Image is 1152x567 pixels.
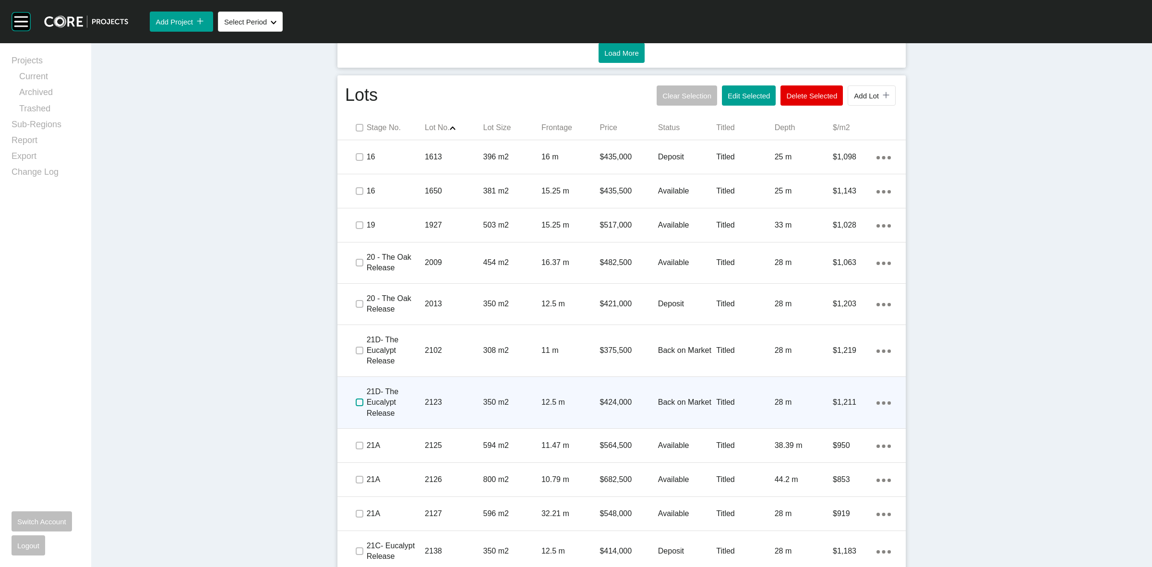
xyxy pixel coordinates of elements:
[657,85,717,106] button: Clear Selection
[425,152,483,162] p: 1613
[12,55,80,71] a: Projects
[483,397,541,408] p: 350 m2
[600,546,658,556] p: $414,000
[425,220,483,230] p: 1927
[716,186,774,196] p: Titled
[716,220,774,230] p: Titled
[541,546,600,556] p: 12.5 m
[833,508,876,519] p: $919
[600,397,658,408] p: $424,000
[775,397,833,408] p: 28 m
[600,257,658,268] p: $482,500
[833,474,876,485] p: $853
[775,440,833,451] p: 38.39 m
[780,85,843,106] button: Delete Selected
[775,186,833,196] p: 25 m
[658,345,716,356] p: Back on Market
[600,220,658,230] p: $517,000
[833,220,876,230] p: $1,028
[716,152,774,162] p: Titled
[367,186,425,196] p: 16
[775,220,833,230] p: 33 m
[345,83,378,108] h1: Lots
[483,299,541,309] p: 350 m2
[541,152,600,162] p: 16 m
[150,12,213,32] button: Add Project
[541,440,600,451] p: 11.47 m
[600,186,658,196] p: $435,500
[833,186,876,196] p: $1,143
[367,541,425,562] p: 21C- Eucalypt Release
[775,299,833,309] p: 28 m
[483,474,541,485] p: 800 m2
[658,508,716,519] p: Available
[716,474,774,485] p: Titled
[775,508,833,519] p: 28 m
[716,397,774,408] p: Titled
[425,257,483,268] p: 2009
[658,546,716,556] p: Deposit
[19,71,80,86] a: Current
[541,257,600,268] p: 16.37 m
[218,12,283,32] button: Select Period
[483,508,541,519] p: 596 m2
[658,152,716,162] p: Deposit
[12,511,72,531] button: Switch Account
[19,86,80,102] a: Archived
[833,440,876,451] p: $950
[716,546,774,556] p: Titled
[483,152,541,162] p: 396 m2
[600,508,658,519] p: $548,000
[367,474,425,485] p: 21A
[716,508,774,519] p: Titled
[599,43,645,63] button: Load More
[722,85,776,106] button: Edit Selected
[44,15,128,28] img: core-logo-dark.3138cae2.png
[17,542,39,550] span: Logout
[12,119,80,134] a: Sub-Regions
[854,92,879,100] span: Add Lot
[541,397,600,408] p: 12.5 m
[541,186,600,196] p: 15.25 m
[541,474,600,485] p: 10.79 m
[833,152,876,162] p: $1,098
[541,122,600,133] p: Frontage
[483,122,541,133] p: Lot Size
[367,122,425,133] p: Stage No.
[833,345,876,356] p: $1,219
[425,397,483,408] p: 2123
[367,508,425,519] p: 21A
[12,166,80,182] a: Change Log
[716,122,774,133] p: Titled
[367,252,425,274] p: 20 - The Oak Release
[12,150,80,166] a: Export
[600,474,658,485] p: $682,500
[425,546,483,556] p: 2138
[367,152,425,162] p: 16
[483,440,541,451] p: 594 m2
[12,134,80,150] a: Report
[19,103,80,119] a: Trashed
[775,345,833,356] p: 28 m
[775,257,833,268] p: 28 m
[367,293,425,315] p: 20 - The Oak Release
[367,386,425,419] p: 21D- The Eucalypt Release
[662,92,711,100] span: Clear Selection
[833,122,891,133] p: $/m2
[775,122,833,133] p: Depth
[833,257,876,268] p: $1,063
[775,152,833,162] p: 25 m
[600,440,658,451] p: $564,500
[367,440,425,451] p: 21A
[156,18,193,26] span: Add Project
[833,397,876,408] p: $1,211
[425,186,483,196] p: 1650
[483,345,541,356] p: 308 m2
[425,122,483,133] p: Lot No.
[600,345,658,356] p: $375,500
[775,546,833,556] p: 28 m
[224,18,267,26] span: Select Period
[425,508,483,519] p: 2127
[658,122,716,133] p: Status
[541,508,600,519] p: 32.21 m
